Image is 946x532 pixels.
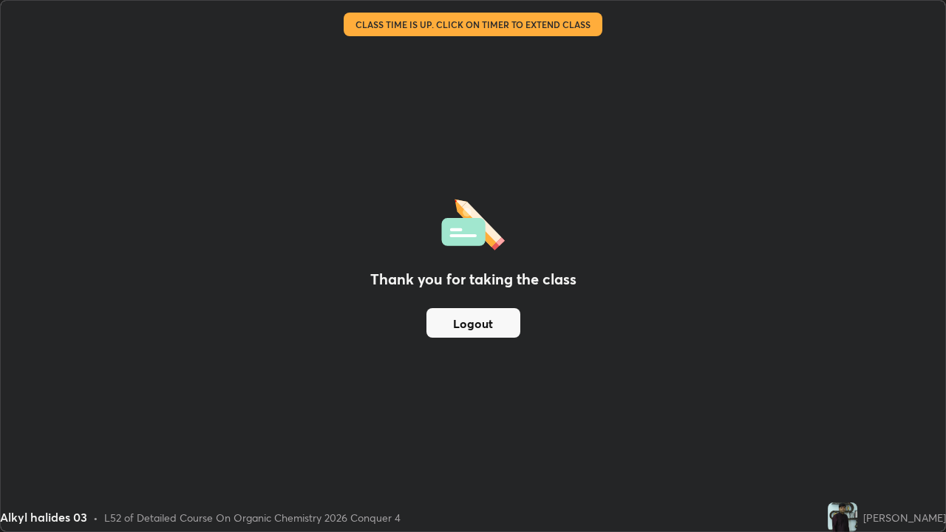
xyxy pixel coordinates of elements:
[441,194,505,250] img: offlineFeedback.1438e8b3.svg
[828,502,857,532] img: 70a7b9c5bbf14792b649b16145bbeb89.jpg
[104,510,401,525] div: L52 of Detailed Course On Organic Chemistry 2026 Conquer 4
[370,268,576,290] h2: Thank you for taking the class
[93,510,98,525] div: •
[426,308,520,338] button: Logout
[863,510,946,525] div: [PERSON_NAME]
